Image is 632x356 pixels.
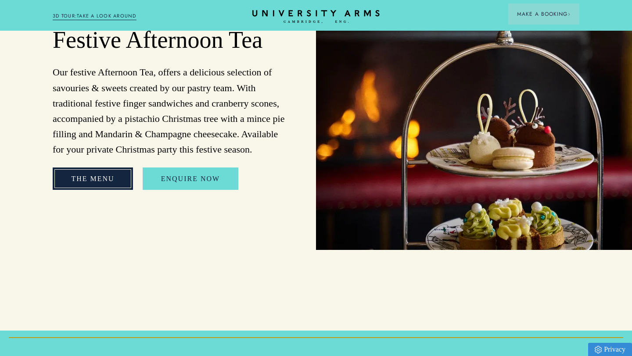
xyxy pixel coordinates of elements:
[143,167,238,190] a: Enquire Now
[588,343,632,356] a: Privacy
[53,64,286,157] p: Our festive Afternoon Tea, offers a delicious selection of savouries & sweets created by our past...
[517,10,571,18] span: Make a Booking
[595,346,602,353] img: Privacy
[508,4,579,25] button: Make a BookingArrow icon
[252,10,380,24] a: Home
[53,12,136,20] a: 3D TOUR:TAKE A LOOK AROUND
[53,167,133,190] a: The Menu
[567,13,571,16] img: Arrow icon
[53,26,286,55] h2: Festive Afternoon Tea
